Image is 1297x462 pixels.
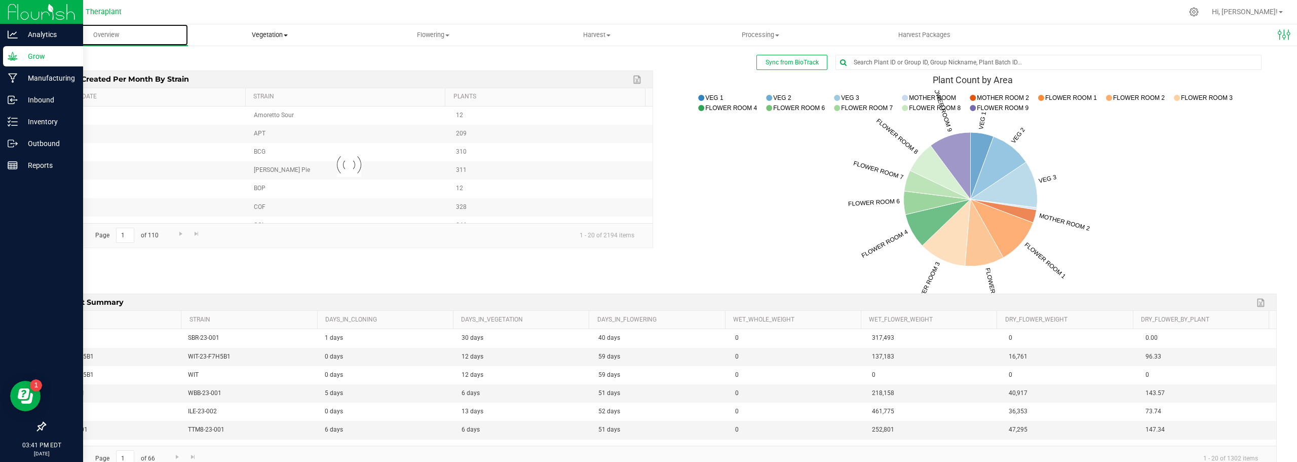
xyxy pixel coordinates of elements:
[325,316,449,324] a: Days_in_Cloning
[729,421,866,439] td: 0
[86,8,122,16] span: Theraplant
[455,384,592,403] td: 6 days
[188,30,351,40] span: Vegetation
[45,403,182,421] td: ILE-23-002
[1113,94,1165,101] text: FLOWER ROOM 2
[977,104,1028,112] text: FLOWER ROOM 9
[10,381,41,411] iframe: Resource center
[705,94,723,101] text: VEG 1
[668,75,1277,85] div: Plant Count by Area
[843,24,1006,46] a: Harvest Packages
[866,440,1003,458] td: 25,578
[8,29,18,40] inline-svg: Analytics
[1141,316,1265,324] a: Dry_Flower_by_Plant
[455,329,592,347] td: 30 days
[866,366,1003,384] td: 0
[455,440,592,458] td: 8 days
[319,366,455,384] td: 0 days
[8,117,18,127] inline-svg: Inventory
[8,138,18,149] inline-svg: Outbound
[352,30,515,40] span: Flowering
[319,421,455,439] td: 6 days
[592,348,729,366] td: 59 days
[729,329,866,347] td: 0
[1003,348,1139,366] td: 16,761
[8,73,18,83] inline-svg: Manufacturing
[319,403,455,421] td: 0 days
[729,403,866,421] td: 0
[773,104,825,112] text: FLOWER ROOM 6
[182,384,319,403] td: WBB-23-001
[455,348,592,366] td: 12 days
[319,348,455,366] td: 0 days
[1003,403,1139,421] td: 36,353
[977,94,1029,101] text: MOTHER ROOM 2
[592,421,729,439] td: 51 days
[53,316,177,324] a: Harvest
[909,94,956,101] text: MOTHER ROOM
[8,51,18,61] inline-svg: Grow
[24,24,188,46] a: Overview
[455,421,592,439] td: 6 days
[679,30,842,40] span: Processing
[1212,8,1278,16] span: Hi, [PERSON_NAME]!
[45,440,182,458] td: CAO-23-RD2
[80,30,133,40] span: Overview
[1003,329,1139,347] td: 0
[30,379,42,392] iframe: Resource center unread badge
[253,93,441,101] a: Strain
[885,30,964,40] span: Harvest Packages
[729,440,866,458] td: 0
[45,329,182,347] td: SBR-23-001
[733,316,857,324] a: Wet_Whole_Weight
[8,95,18,105] inline-svg: Inbound
[592,366,729,384] td: 59 days
[45,366,182,384] td: WIT-23-F7H5B1
[45,421,182,439] td: TTM8-23-001
[52,294,127,310] span: Harvest Summary
[461,316,585,324] a: Days_in_Vegetation
[18,50,79,62] p: Grow
[319,384,455,403] td: 5 days
[18,116,79,128] p: Inventory
[453,93,641,101] a: Plants
[1003,384,1139,403] td: 40,917
[1139,421,1276,439] td: 147.34
[173,228,188,241] a: Go to the next page
[729,348,866,366] td: 0
[182,348,319,366] td: WIT-23-F7H5B1
[1045,94,1097,101] text: FLOWER ROOM 1
[182,329,319,347] td: SBR-23-001
[45,384,182,403] td: WBB-23-001
[1254,296,1269,309] a: Export to Excel
[679,24,843,46] a: Processing
[773,94,791,101] text: VEG 2
[866,403,1003,421] td: 461,775
[1003,421,1139,439] td: 47,295
[455,403,592,421] td: 13 days
[756,55,827,70] button: Sync from BioTrack
[189,316,314,324] a: Strain
[1139,403,1276,421] td: 73.74
[116,228,134,243] input: 1
[188,24,352,46] a: Vegetation
[516,30,678,40] span: Harvest
[515,24,679,46] a: Harvest
[455,366,592,384] td: 12 days
[597,316,721,324] a: Days_in_Flowering
[592,384,729,403] td: 51 days
[319,329,455,347] td: 1 days
[1003,440,1139,458] td: 0
[866,384,1003,403] td: 218,158
[53,93,241,101] a: Planted_Date
[1139,329,1276,347] td: 0.00
[352,24,515,46] a: Flowering
[18,159,79,171] p: Reports
[571,228,642,243] span: 1 - 20 of 2194 items
[182,403,319,421] td: ILE-23-002
[841,104,893,112] text: FLOWER ROOM 7
[766,59,819,66] span: Sync from BioTrack
[909,104,961,112] text: FLOWER ROOM 8
[1003,366,1139,384] td: 0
